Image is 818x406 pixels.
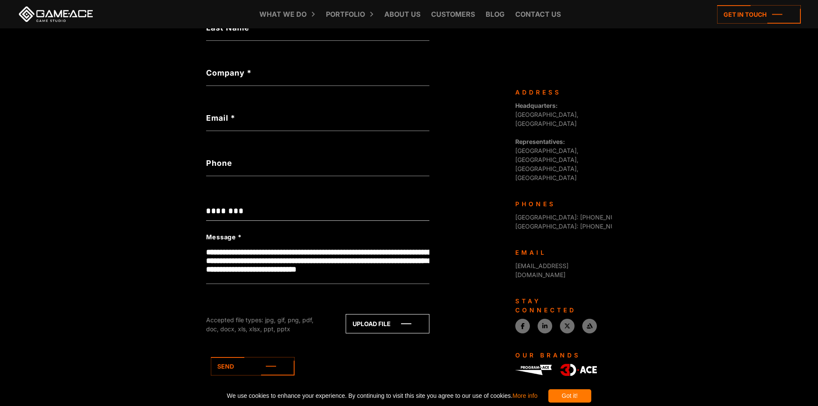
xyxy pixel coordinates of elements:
span: [GEOGRAPHIC_DATA], [GEOGRAPHIC_DATA] [515,102,578,127]
label: Phone [206,157,429,169]
a: Send [211,357,295,375]
a: Upload file [346,314,429,333]
a: More info [512,392,537,399]
div: Email [515,248,605,257]
a: [EMAIL_ADDRESS][DOMAIN_NAME] [515,262,569,278]
span: [GEOGRAPHIC_DATA]: [PHONE_NUMBER] [515,214,634,221]
img: 3D-Ace [560,364,597,376]
label: Company * [206,67,429,79]
strong: Headquarters: [515,102,558,109]
div: Accepted file types: jpg, gif, png, pdf, doc, docx, xls, xlsx, ppt, pptx [206,315,326,333]
div: Got it! [548,389,591,403]
img: Program-Ace [515,365,552,375]
span: We use cookies to enhance your experience. By continuing to visit this site you agree to our use ... [227,389,537,403]
span: [GEOGRAPHIC_DATA]: [PHONE_NUMBER] [515,223,634,230]
strong: Representatives: [515,138,565,145]
a: Get in touch [717,5,801,24]
span: [GEOGRAPHIC_DATA], [GEOGRAPHIC_DATA], [GEOGRAPHIC_DATA], [GEOGRAPHIC_DATA] [515,138,578,181]
label: Message * [206,232,241,242]
div: Address [515,88,605,97]
label: Email * [206,112,429,124]
div: Our Brands [515,351,605,360]
div: Stay connected [515,296,605,314]
div: Phones [515,199,605,208]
